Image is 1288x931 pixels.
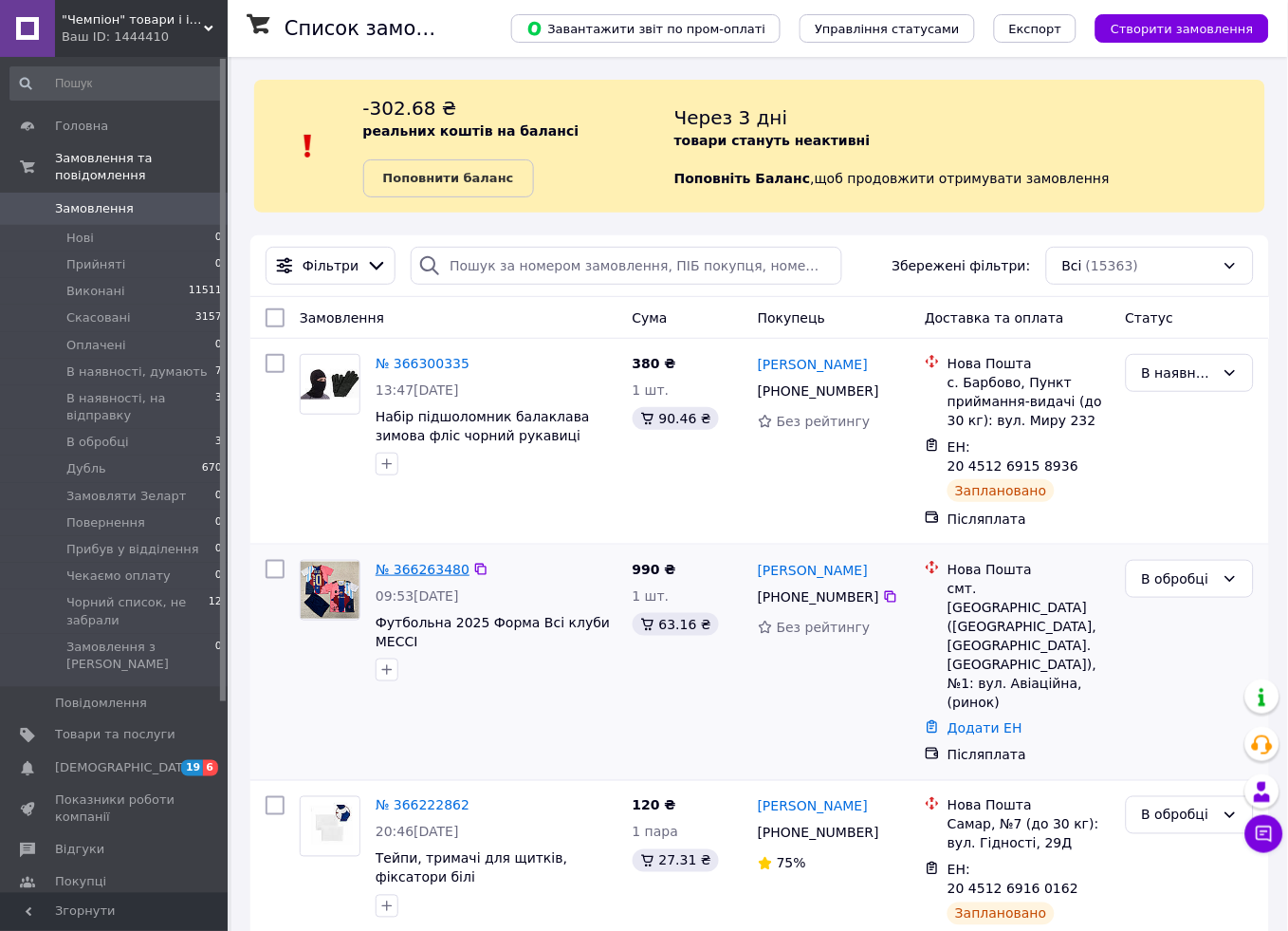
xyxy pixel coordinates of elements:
[1111,22,1254,36] span: Створити замовлення
[633,356,676,371] span: 380 ₴
[66,363,208,381] span: В наявності, думають
[800,14,975,43] button: Управління статусами
[758,561,868,580] a: [PERSON_NAME]
[674,133,871,148] b: товари стануть неактивні
[66,594,209,628] span: Чорний список, не забрали
[55,118,108,135] span: Головна
[892,256,1031,275] span: Збережені фільтри:
[633,798,676,813] span: 120 ₴
[948,721,1022,736] a: Додати ЕН
[758,310,825,326] span: Покупець
[758,826,879,841] span: [PHONE_NUMBER]
[301,369,359,400] img: Фото товару
[55,695,147,712] span: Повідомлення
[66,390,215,424] span: В наявності, на відправку
[66,541,199,558] span: Прибув у відділення
[633,613,719,636] div: 63.16 ₴
[948,863,1078,897] span: ЕН: 20 4512 6916 0162
[526,20,765,37] span: Завантажити звіт по пром-оплаті
[55,874,106,891] span: Покупці
[66,514,145,531] span: Повернення
[66,256,125,273] span: Прийняті
[815,22,960,36] span: Управління статусами
[1126,310,1174,326] span: Статус
[66,230,94,247] span: Нові
[633,825,679,840] span: 1 пара
[66,309,131,326] span: Скасовані
[376,588,459,604] span: 09:53[DATE]
[948,354,1111,373] div: Нова Пошта
[633,407,719,430] div: 90.46 ₴
[66,434,129,451] span: В обробці
[195,309,222,326] span: 3157
[66,639,215,673] span: Замовлення з [PERSON_NAME]
[215,434,222,451] span: 3
[215,639,222,673] span: 0
[55,842,104,859] span: Відгуки
[758,383,879,399] span: [PHONE_NUMBER]
[1062,256,1082,275] span: Всі
[55,150,228,184] span: Замовлення та повідомлення
[62,28,228,46] div: Ваш ID: 1444410
[363,159,534,197] a: Поповнити баланс
[948,439,1078,474] span: ЕН: 20 4512 6915 8936
[948,560,1111,579] div: Нова Пошта
[758,589,879,605] span: [PHONE_NUMBER]
[300,560,360,621] a: Фото товару
[202,460,222,477] span: 670
[215,337,222,354] span: 0
[777,620,871,635] span: Без рейтингу
[300,310,384,326] span: Замовлення
[1086,258,1138,273] span: (15363)
[383,171,514,185] b: Поповнити баланс
[9,66,224,101] input: Пошук
[758,355,868,374] a: [PERSON_NAME]
[674,95,1265,197] div: , щоб продовжити отримувати замовлення
[181,760,203,776] span: 19
[994,14,1077,43] button: Експорт
[633,382,670,398] span: 1 шт.
[948,479,1055,502] div: Заплановано
[1076,20,1269,35] a: Створити замовлення
[376,851,567,885] span: Тейпи, тримачі для щитків, фіксатори білі
[300,354,360,415] a: Фото товару
[215,568,222,585] span: 0
[285,17,477,40] h1: Список замовлень
[215,363,222,381] span: 7
[633,588,670,604] span: 1 шт.
[376,562,469,577] a: № 366263480
[948,796,1111,815] div: Нова Пошта
[215,256,222,273] span: 0
[948,746,1111,765] div: Післяплата
[55,200,134,217] span: Замовлення
[66,460,106,477] span: Дубль
[376,356,469,371] a: № 366300335
[363,123,580,139] b: реальних коштів на балансі
[294,132,322,160] img: :exclamation:
[363,97,457,120] span: -302.68 ₴
[62,11,204,28] span: "Чемпіон" товари і інвентар для спорту
[301,562,359,619] img: Фото товару
[215,541,222,558] span: 0
[66,568,171,585] span: Чекаємо оплату
[301,798,359,855] img: Фото товару
[633,562,676,577] span: 990 ₴
[948,579,1111,712] div: смт. [GEOGRAPHIC_DATA] ([GEOGRAPHIC_DATA], [GEOGRAPHIC_DATA]. [GEOGRAPHIC_DATA]), №1: вул. Авіаці...
[376,825,459,840] span: 20:46[DATE]
[376,409,590,443] a: Набір підшоломник балаклава зимова фліс чорний рукавиці
[1245,815,1283,853] button: Чат з покупцем
[674,106,788,129] span: Через 3 дні
[948,510,1111,529] div: Післяплата
[925,310,1064,326] span: Доставка та оплата
[948,815,1111,853] div: Самар, №7 (до 30 кг): вул. Гідності, 29Д
[66,283,125,300] span: Виконані
[1142,363,1215,383] div: В наявності, на відправку
[55,792,175,827] span: Показники роботи компанії
[777,856,806,871] span: 75%
[633,849,719,872] div: 27.31 ₴
[215,390,222,424] span: 3
[948,373,1111,430] div: с. Барбово, Пункт приймання-видачі (до 30 кг): вул. Миру 232
[376,615,610,649] a: Футбольна 2025 Форма Всі клуби МЕССІ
